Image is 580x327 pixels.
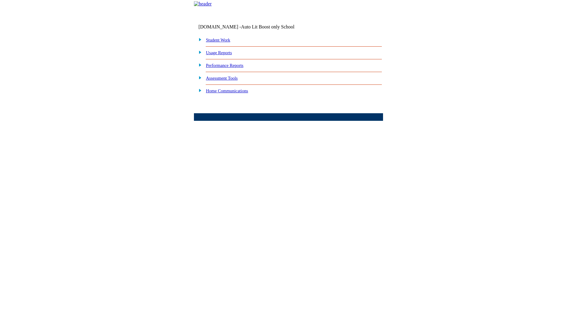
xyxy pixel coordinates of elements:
[206,38,230,42] a: Student Work
[195,75,202,80] img: plus.gif
[194,1,212,7] img: header
[206,76,238,81] a: Assessment Tools
[195,62,202,68] img: plus.gif
[198,24,310,30] td: [DOMAIN_NAME] -
[206,88,248,93] a: Home Communications
[195,49,202,55] img: plus.gif
[206,50,232,55] a: Usage Reports
[195,37,202,42] img: plus.gif
[241,24,295,29] nobr: Auto Lit Boost only School
[195,88,202,93] img: plus.gif
[206,63,243,68] a: Performance Reports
